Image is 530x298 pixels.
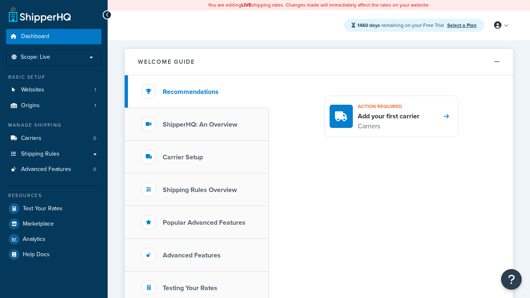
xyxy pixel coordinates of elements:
[21,166,71,173] span: Advanced Features
[21,102,40,109] span: Origins
[6,247,101,262] a: Help Docs
[23,221,54,228] span: Marketplace
[6,122,101,129] div: Manage Shipping
[125,49,513,75] button: Welcome Guide
[94,87,96,94] span: 1
[94,102,96,109] span: 1
[6,147,101,162] a: Shipping Rules
[163,252,221,259] h3: Advanced Features
[358,112,419,121] h4: Add your first carrier
[357,22,445,29] span: remaining on your Free Trial
[21,33,49,40] span: Dashboard
[6,82,101,98] li: Websites
[163,88,219,96] h3: Recommendations
[6,82,101,98] a: Websites1
[6,74,101,81] div: Basic Setup
[23,236,46,243] span: Analytics
[357,22,380,29] strong: 1460 days
[6,98,101,113] li: Origins
[6,131,101,146] li: Carriers
[163,121,237,128] h3: ShipperHQ: An Overview
[21,54,50,61] span: Scope: Live
[138,59,195,65] h2: Welcome Guide
[6,162,101,177] a: Advanced Features0
[6,216,101,231] a: Marketplace
[358,101,419,112] h3: Action required
[163,186,237,194] h3: Shipping Rules Overview
[6,232,101,247] a: Analytics
[6,162,101,177] li: Advanced Features
[163,154,203,161] h3: Carrier Setup
[93,135,96,142] span: 0
[241,1,251,9] b: LIVE
[6,131,101,146] a: Carriers0
[21,151,60,158] span: Shipping Rules
[21,135,41,142] span: Carriers
[358,121,419,132] p: Carriers
[93,166,96,173] span: 0
[23,251,50,258] span: Help Docs
[163,219,246,226] h3: Popular Advanced Features
[447,22,477,29] a: Select a Plan
[6,201,101,216] a: Test Your Rates
[163,284,217,292] h3: Testing Your Rates
[21,87,44,94] span: Websites
[6,192,101,199] div: Resources
[6,98,101,113] a: Origins1
[23,205,63,212] span: Test Your Rates
[501,269,522,290] button: Open Resource Center
[6,29,101,44] a: Dashboard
